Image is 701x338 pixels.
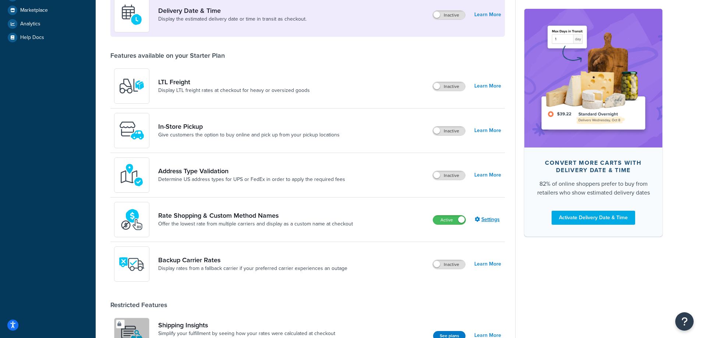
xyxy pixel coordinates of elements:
[20,7,48,14] span: Marketplace
[158,211,353,220] a: Rate Shopping & Custom Method Names
[535,20,651,136] img: feature-image-ddt-36eae7f7280da8017bfb280eaccd9c446f90b1fe08728e4019434db127062ab4.png
[158,321,335,329] a: Shipping Insights
[536,179,651,197] div: 82% of online shoppers prefer to buy from retailers who show estimated delivery dates
[158,78,310,86] a: LTL Freight
[474,125,501,136] a: Learn More
[474,170,501,180] a: Learn More
[433,171,465,180] label: Inactive
[158,122,340,131] a: In-Store Pickup
[433,82,465,91] label: Inactive
[158,256,347,264] a: Backup Carrier Rates
[119,207,145,232] img: icon-duo-feat-rate-shopping-ecdd8bed.png
[6,4,90,17] a: Marketplace
[20,35,44,41] span: Help Docs
[474,81,501,91] a: Learn More
[552,210,635,224] a: Activate Delivery Date & Time
[158,15,307,23] a: Display the estimated delivery date or time in transit as checkout.
[675,312,694,331] button: Open Resource Center
[6,31,90,44] a: Help Docs
[119,73,145,99] img: y79ZsPf0fXUFUhFXDzUgf+ktZg5F2+ohG75+v3d2s1D9TjoU8PiyCIluIjV41seZevKCRuEjTPPOKHJsQcmKCXGdfprl3L4q7...
[158,87,310,94] a: Display LTL freight rates at checkout for heavy or oversized goods
[119,2,145,28] img: gfkeb5ejjkALwAAAABJRU5ErkJggg==
[433,127,465,135] label: Inactive
[158,167,345,175] a: Address Type Validation
[158,220,353,228] a: Offer the lowest rate from multiple carriers and display as a custom name at checkout
[474,259,501,269] a: Learn More
[158,176,345,183] a: Determine US address types for UPS or FedEx in order to apply the required fees
[158,7,307,15] a: Delivery Date & Time
[158,131,340,139] a: Give customers the option to buy online and pick up from your pickup locations
[536,159,651,174] div: Convert more carts with delivery date & time
[433,216,465,224] label: Active
[474,10,501,20] a: Learn More
[158,330,335,337] a: Simplify your fulfillment by seeing how your rates were calculated at checkout
[119,162,145,188] img: kIG8fy0lQAAAABJRU5ErkJggg==
[433,260,465,269] label: Inactive
[475,214,501,225] a: Settings
[110,51,225,60] div: Features available on your Starter Plan
[119,118,145,143] img: wfgcfpwTIucLEAAAAASUVORK5CYII=
[20,21,40,27] span: Analytics
[158,265,347,272] a: Display rates from a fallback carrier if your preferred carrier experiences an outage
[433,11,465,19] label: Inactive
[110,301,167,309] div: Restricted Features
[6,17,90,31] a: Analytics
[119,251,145,277] img: icon-duo-feat-backup-carrier-4420b188.png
